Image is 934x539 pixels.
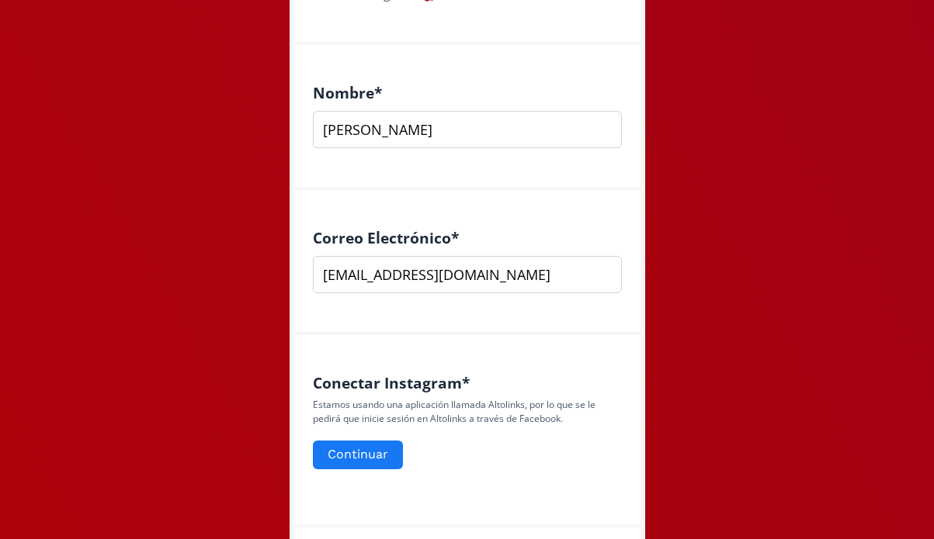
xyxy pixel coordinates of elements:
p: Estamos usando una aplicación llamada Altolinks, por lo que se le pedirá que inicie sesión en Alt... [313,398,622,426]
h4: Correo Electrónico * [313,229,622,247]
input: Escribe aquí tu respuesta... [313,111,622,148]
input: nombre@ejemplo.com [313,256,622,293]
button: Continuar [313,441,403,469]
h4: Conectar Instagram * [313,374,622,392]
h4: Nombre * [313,84,622,102]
